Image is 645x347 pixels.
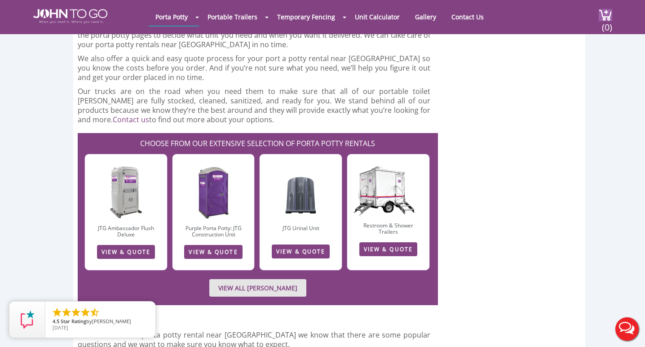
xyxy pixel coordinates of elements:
[78,87,430,125] p: Our trucks are on the road when you need them to make sure that all of our portable toilet [PERSO...
[78,310,438,326] h2: FAQs
[363,222,413,236] a: Restroom & Shower Trailers
[78,54,430,82] p: We also offer a quick and easy quote process for your port a potty rental near [GEOGRAPHIC_DATA] ...
[599,9,612,21] img: cart a
[201,8,264,26] a: Portable Trailers
[347,150,429,217] img: JTG-2-Mini-1_cutout.png.webp
[609,311,645,347] button: Live Chat
[348,8,406,26] a: Unit Calculator
[61,318,86,325] span: Star Rating
[408,8,443,26] a: Gallery
[89,307,100,318] li: 
[33,9,107,23] img: JOHN to go
[149,8,194,26] a: Porta Potty
[601,14,612,33] span: (0)
[272,245,330,258] a: VIEW & QUOTE
[282,165,319,219] img: UU-1-2.jpg.webp
[186,224,242,238] a: Purple Porta Potty: JTG Construction Unit
[80,307,91,318] li: 
[109,165,143,219] img: AFD-1.jpg.webp
[53,319,148,325] span: by
[61,307,72,318] li: 
[270,8,342,26] a: Temporary Fencing
[18,311,36,329] img: Review Rating
[98,224,154,238] a: JTG Ambassador Flush Deluxe
[113,115,149,125] a: Contact us
[71,307,81,318] li: 
[184,245,242,259] a: VIEW & QUOTE
[359,242,417,256] a: VIEW & QUOTE
[52,307,62,318] li: 
[53,318,59,325] span: 4.5
[209,279,306,297] a: VIEW ALL [PERSON_NAME]
[82,133,433,149] h2: CHOOSE FROM OUR EXTENSIVE SELECTION OF PORTA POTTY RENTALS
[92,318,131,325] span: [PERSON_NAME]
[196,165,230,219] img: construction-unit.jpg.webp
[445,8,490,26] a: Contact Us
[97,245,155,259] a: VIEW & QUOTE
[283,224,319,232] a: JTG Urinal Unit
[53,324,68,331] span: [DATE]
